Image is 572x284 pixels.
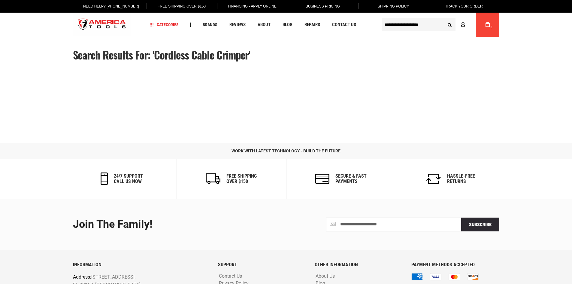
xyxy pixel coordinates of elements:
span: Contact Us [332,23,356,27]
button: Search [444,19,455,30]
h6: INFORMATION [73,262,209,267]
h6: PAYMENT METHODS ACCEPTED [411,262,499,267]
h6: Free Shipping Over $150 [226,173,257,184]
h6: secure & fast payments [335,173,367,184]
h6: 24/7 support call us now [114,173,143,184]
a: Blog [280,21,295,29]
div: Join the Family! [73,218,282,231]
a: 0 [482,13,493,37]
span: Brands [203,23,217,27]
span: Reviews [229,23,246,27]
button: Subscribe [461,218,499,231]
span: Blog [283,23,292,27]
span: Repairs [304,23,320,27]
span: Categories [150,23,179,27]
a: Repairs [302,21,323,29]
h6: Hassle-Free Returns [447,173,475,184]
span: 0 [491,26,492,29]
a: Categories [147,21,181,29]
span: Search results for: 'Cordless Cable Crimper' [73,47,250,63]
a: Contact Us [217,273,244,279]
a: Contact Us [329,21,359,29]
span: Subscribe [469,222,492,227]
span: Shipping Policy [378,4,409,8]
a: store logo [73,14,131,36]
span: About [258,23,271,27]
a: About [255,21,273,29]
img: America Tools [73,14,131,36]
a: Brands [200,21,220,29]
a: About Us [314,273,336,279]
h6: SUPPORT [218,262,306,267]
span: Address: [73,274,91,280]
a: Reviews [227,21,248,29]
h6: OTHER INFORMATION [315,262,402,267]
